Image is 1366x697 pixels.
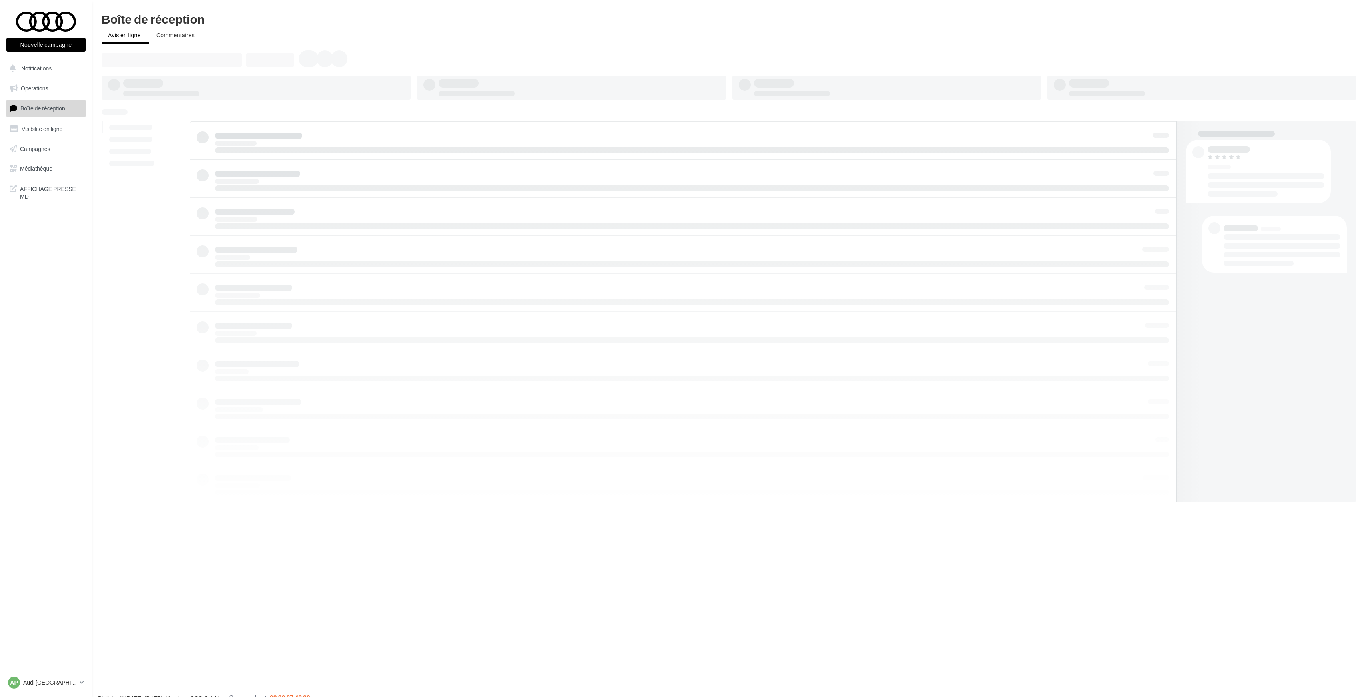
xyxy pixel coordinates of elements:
span: Médiathèque [20,165,52,172]
a: AP Audi [GEOGRAPHIC_DATA] 17 [6,675,86,690]
a: Campagnes [5,141,87,157]
a: Médiathèque [5,160,87,177]
button: Notifications [5,60,84,77]
a: Boîte de réception [5,100,87,117]
span: Visibilité en ligne [22,125,62,132]
p: Audi [GEOGRAPHIC_DATA] 17 [23,679,76,687]
span: Boîte de réception [20,105,65,112]
div: Boîte de réception [102,13,1356,25]
a: Visibilité en ligne [5,121,87,137]
span: AFFICHAGE PRESSE MD [20,183,82,201]
a: Opérations [5,80,87,97]
span: AP [10,679,18,687]
span: Campagnes [20,145,50,152]
a: AFFICHAGE PRESSE MD [5,180,87,204]
span: Notifications [21,65,52,72]
span: Opérations [21,85,48,92]
button: Nouvelle campagne [6,38,86,52]
span: Commentaires [156,32,195,38]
